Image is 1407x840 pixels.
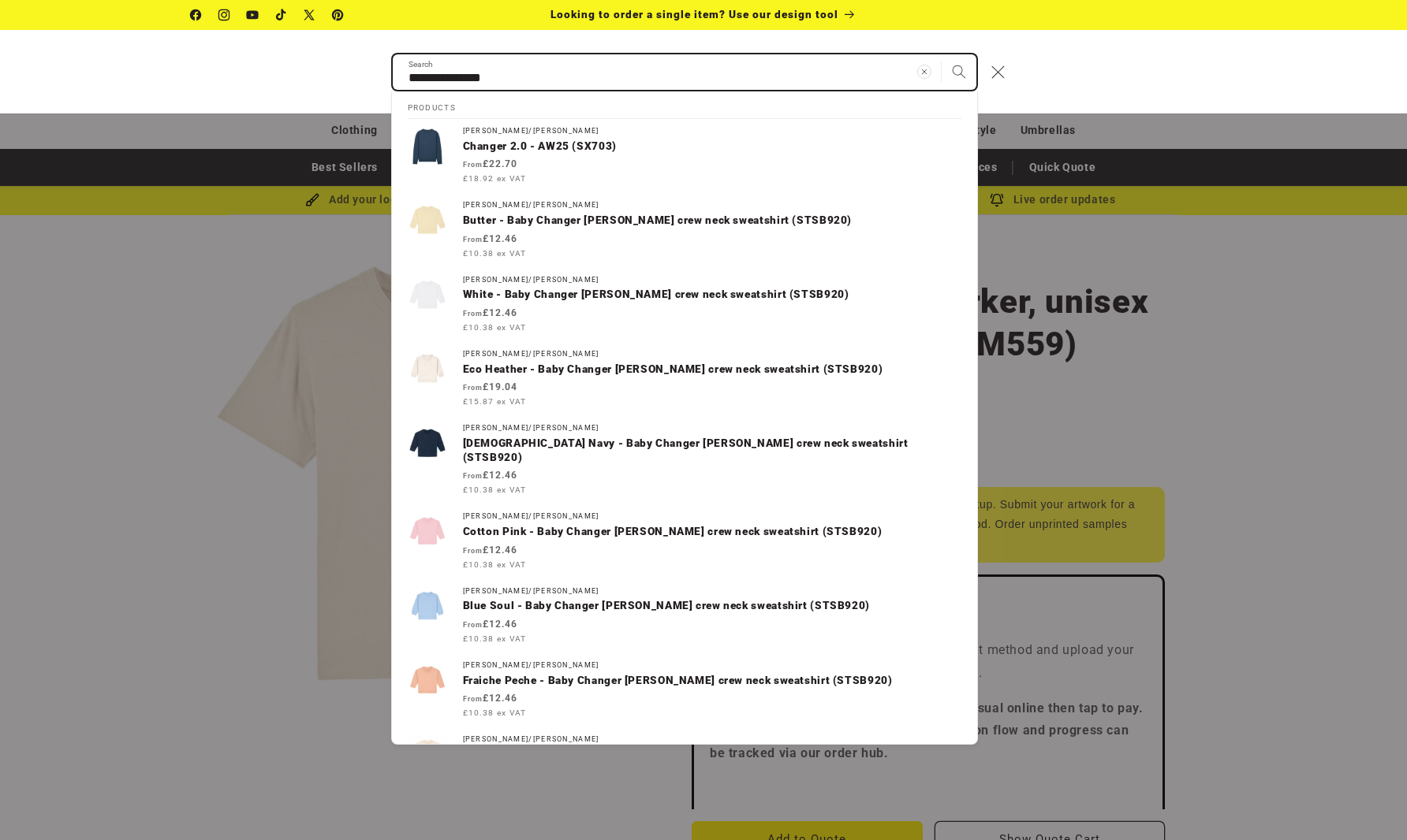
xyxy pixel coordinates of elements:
a: [PERSON_NAME]/[PERSON_NAME]Butter - Baby Changer [PERSON_NAME] crew neck sweatshirt (STSB920) Fro... [392,193,977,267]
a: [PERSON_NAME]/[PERSON_NAME]Eco Heather - Baby Changer [PERSON_NAME] crew neck sweatshirt (STSB920... [392,342,977,416]
span: £10.38 ex VAT [463,559,526,571]
div: [PERSON_NAME]/[PERSON_NAME] [463,201,961,210]
img: Baby Changer terry crew neck sweatshirt (STSB920) [408,201,447,240]
p: Cotton Pink - Baby Changer [PERSON_NAME] crew neck sweatshirt (STSB920) [463,525,961,539]
span: £10.38 ex VAT [463,247,526,259]
strong: £12.46 [463,693,517,704]
a: [PERSON_NAME]/[PERSON_NAME]Changer 2.0 - AW25 (SX703) From£22.70 £18.92 ex VAT [392,119,977,193]
a: [PERSON_NAME]/[PERSON_NAME]Blue Soul - Baby Changer [PERSON_NAME] crew neck sweatshirt (STSB920) ... [392,579,977,653]
button: Search [942,54,976,89]
strong: £12.46 [463,470,517,481]
strong: £12.46 [463,545,517,556]
strong: £19.04 [463,381,517,392]
strong: £12.46 [463,233,517,244]
span: £10.38 ex VAT [463,633,526,645]
a: [PERSON_NAME]/[PERSON_NAME]White - Baby Changer [PERSON_NAME] crew neck sweatshirt (STSB920) From... [392,268,977,342]
h2: Products [408,91,961,120]
strong: £22.70 [463,158,517,169]
span: From [463,472,483,480]
p: White - Baby Changer [PERSON_NAME] crew neck sweatshirt (STSB920) [463,288,961,302]
img: Baby Changer terry crew neck sweatshirt (STSB920) [408,661,447,701]
p: Blue Soul - Baby Changer [PERSON_NAME] crew neck sweatshirt (STSB920) [463,599,961,613]
span: £15.87 ex VAT [463,396,526,407]
div: [PERSON_NAME]/[PERSON_NAME] [463,276,961,284]
img: Baby Changer terry crew neck sweatshirt (STSB920) [408,424,447,463]
div: [PERSON_NAME]/[PERSON_NAME] [463,735,961,744]
img: Baby Changer terry crew neck sweatshirt (STSB920) [408,512,447,552]
iframe: Chat Widget [1144,670,1407,840]
strong: £12.46 [463,307,517,318]
img: Baby Changer terry crew neck sweatshirt (STSB920) [408,587,447,626]
img: Baby Changer terry crew neck sweatshirt (STSB920) [408,276,447,315]
button: Close [981,54,1016,89]
p: Butter - Baby Changer [PERSON_NAME] crew neck sweatshirt (STSB920) [463,214,961,228]
span: £18.92 ex VAT [463,173,526,184]
a: [PERSON_NAME]/[PERSON_NAME]Fraiche Peche - Baby Changer [PERSON_NAME] crew neck sweatshirt (STSB9... [392,653,977,727]
a: [PERSON_NAME]/[PERSON_NAME]Cotton Pink - Baby Changer [PERSON_NAME] crew neck sweatshirt (STSB920... [392,504,977,578]
span: From [463,310,483,318]
p: Changer 2.0 - AW25 (SX703) [463,139,961,154]
a: [PERSON_NAME]/[PERSON_NAME]Natural Raw - Baby Changer [PERSON_NAME] crew neck sweatshirt (STSB920... [392,727,977,801]
div: [PERSON_NAME]/[PERSON_NAME] [463,127,961,136]
p: Eco Heather - Baby Changer [PERSON_NAME] crew neck sweatshirt (STSB920) [463,362,961,377]
img: Changer 2.0 - AW25 (SX703) [408,127,447,166]
span: £10.38 ex VAT [463,322,526,333]
span: From [463,236,483,243]
div: [PERSON_NAME]/[PERSON_NAME] [463,512,961,521]
div: [PERSON_NAME]/[PERSON_NAME] [463,587,961,596]
span: Looking to order a single item? Use our design tool [550,8,838,20]
strong: £12.46 [463,619,517,630]
div: [PERSON_NAME]/[PERSON_NAME] [463,350,961,359]
span: £10.38 ex VAT [463,484,526,496]
img: Baby Changer terry crew neck sweatshirt (STSB920) [408,350,447,389]
span: From [463,621,483,629]
p: [DEMOGRAPHIC_DATA] Navy - Baby Changer [PERSON_NAME] crew neck sweatshirt (STSB920) [463,437,961,464]
div: [PERSON_NAME]/[PERSON_NAME] [463,424,961,433]
span: From [463,161,483,169]
p: Fraiche Peche - Baby Changer [PERSON_NAME] crew neck sweatshirt (STSB920) [463,674,961,688]
img: Baby Changer terry crew neck sweatshirt (STSB920) [408,735,447,775]
span: From [463,695,483,703]
a: [PERSON_NAME]/[PERSON_NAME][DEMOGRAPHIC_DATA] Navy - Baby Changer [PERSON_NAME] crew neck sweatsh... [392,416,977,504]
span: From [463,384,483,392]
div: [PERSON_NAME]/[PERSON_NAME] [463,661,961,670]
span: £10.38 ex VAT [463,707,526,719]
button: Clear search term [907,54,942,89]
span: From [463,547,483,555]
